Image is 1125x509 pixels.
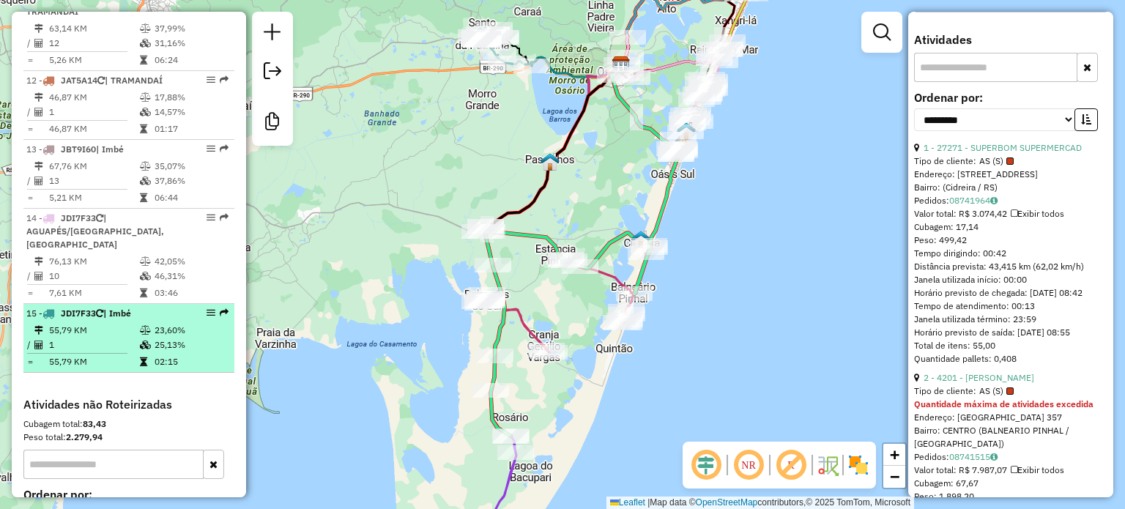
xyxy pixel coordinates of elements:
i: Total de Atividades [34,341,43,349]
span: JAT5A14 [61,75,97,86]
td: 35,07% [154,159,228,174]
span: Exibir rótulo [773,447,809,483]
a: 2 - 4201 - [PERSON_NAME] [924,372,1034,383]
td: 67,76 KM [48,159,139,174]
div: Valor total: R$ 3.074,42 [914,207,1107,220]
span: | TRAMANDAÍ [105,75,163,86]
a: Exportar sessão [258,56,287,89]
i: % de utilização do peso [140,24,151,33]
span: Ocultar NR [731,447,766,483]
span: − [890,467,899,486]
td: / [26,269,34,283]
span: | AGUAPÉS/[GEOGRAPHIC_DATA], [GEOGRAPHIC_DATA] [26,212,164,250]
span: JDI7F33 [61,212,96,223]
span: + [890,445,899,464]
td: 25,13% [154,338,228,352]
div: Endereço: [GEOGRAPHIC_DATA] 357 [914,411,1107,424]
a: 1 - 27271 - SUPERBOM SUPERMERCAD [924,142,1082,153]
td: 7,61 KM [48,286,139,300]
td: 23,60% [154,323,228,338]
div: Peso total: [23,431,234,444]
div: Bairro: CENTRO (BALNEARIO PINHAL / [GEOGRAPHIC_DATA]) [914,424,1107,450]
td: 46,87 KM [48,90,139,105]
span: JDI7F33 [61,308,96,319]
div: Quantidade pallets: 0,408 [914,352,1107,365]
h4: Atividades [914,33,1107,47]
span: Exibir todos [1011,208,1064,219]
div: Total de itens: 55,00 [914,339,1107,352]
a: Leaflet [610,497,645,508]
img: Unimar [612,56,631,75]
strong: 2.279,94 [66,431,103,442]
i: Total de Atividades [34,39,43,48]
em: Rota exportada [220,308,229,317]
div: Cubagem: 17,14 [914,220,1107,234]
td: 1 [48,338,139,352]
td: 03:46 [154,286,228,300]
a: Zoom out [883,466,905,488]
td: 06:24 [154,53,228,67]
i: % de utilização do peso [140,326,151,335]
div: Horário previsto de chegada: [DATE] 08:42 [914,286,1107,300]
span: AS (S) [979,384,1014,398]
label: Ordenar por: [914,89,1107,106]
td: 14,57% [154,105,228,119]
i: Observações [990,453,998,461]
img: Exibir/Ocultar setores [847,453,870,477]
i: % de utilização do peso [140,162,151,171]
span: 12 - [26,75,163,86]
span: 14 - [26,212,164,250]
i: % de utilização da cubagem [140,177,151,185]
i: Veículo já utilizado nesta sessão [97,76,105,85]
i: Tempo total em rota [140,357,147,366]
div: Valor total: R$ 7.987,07 [914,464,1107,477]
td: 17,88% [154,90,228,105]
i: Distância Total [34,326,43,335]
td: 76,13 KM [48,254,139,269]
span: 15 - [26,308,131,319]
i: Distância Total [34,24,43,33]
span: | [647,497,650,508]
td: 37,86% [154,174,228,188]
i: Total de Atividades [34,177,43,185]
div: Tipo de cliente: [914,384,1107,398]
td: / [26,338,34,352]
span: AS (S) [979,155,1014,168]
i: % de utilização da cubagem [140,272,151,280]
a: 08741964 [949,195,998,206]
div: Peso: 499,42 [914,234,1107,247]
td: 63,14 KM [48,21,139,36]
i: Tempo total em rota [140,193,147,202]
td: 06:44 [154,190,228,205]
span: Exibir todos [1011,464,1064,475]
i: % de utilização da cubagem [140,39,151,48]
a: Zoom in [883,444,905,466]
div: Tempo dirigindo: 00:42 [914,247,1107,260]
td: / [26,174,34,188]
div: Map data © contributors,© 2025 TomTom, Microsoft [606,497,914,509]
div: Endereço: [STREET_ADDRESS] [914,168,1107,181]
img: Fluxo de ruas [816,453,839,477]
em: Rota exportada [220,213,229,222]
td: 12 [48,36,139,51]
strong: Quantidade máxima de atividades excedida [914,398,1094,409]
em: Opções [207,308,215,317]
td: / [26,105,34,119]
i: % de utilização do peso [140,93,151,102]
span: | Imbé [96,144,124,155]
i: Veículo já utilizado nesta sessão [96,214,103,223]
td: 55,79 KM [48,354,139,369]
i: Total de Atividades [34,272,43,280]
img: Santo Antônio da Patrulha [471,26,490,45]
span: | Imbé [103,308,131,319]
a: Criar modelo [258,107,287,140]
td: 31,16% [154,36,228,51]
strong: 83,43 [83,418,106,429]
a: Nova sessão e pesquisa [258,18,287,51]
td: 10 [48,269,139,283]
button: Ordem crescente [1074,108,1098,131]
a: Exibir filtros [867,18,896,47]
div: Tempo de atendimento: 00:13 [914,141,1107,365]
a: OpenStreetMap [696,497,758,508]
i: Tempo total em rota [140,125,147,133]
